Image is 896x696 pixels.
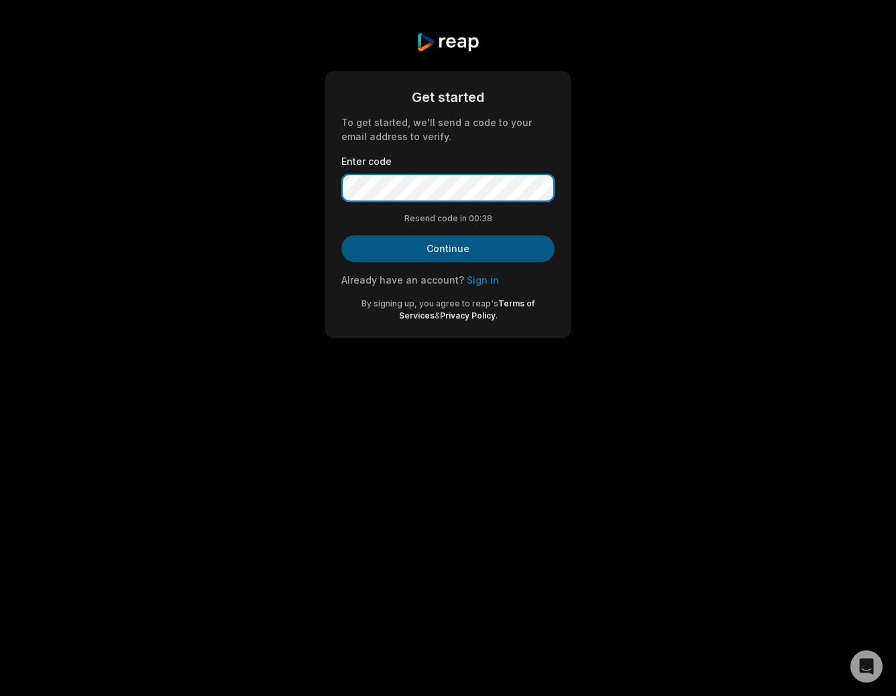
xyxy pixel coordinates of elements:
[440,310,496,321] a: Privacy Policy
[467,274,499,286] a: Sign in
[341,235,555,262] button: Continue
[435,310,440,321] span: &
[416,32,480,52] img: reap
[341,115,555,143] div: To get started, we'll send a code to your email address to verify.
[850,650,883,683] div: Open Intercom Messenger
[399,298,535,321] a: Terms of Services
[496,310,498,321] span: .
[341,213,555,225] div: Resend code in 00:
[361,298,498,308] span: By signing up, you agree to reap's
[482,213,492,225] span: 38
[341,274,464,286] span: Already have an account?
[341,154,555,168] label: Enter code
[341,87,555,107] div: Get started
